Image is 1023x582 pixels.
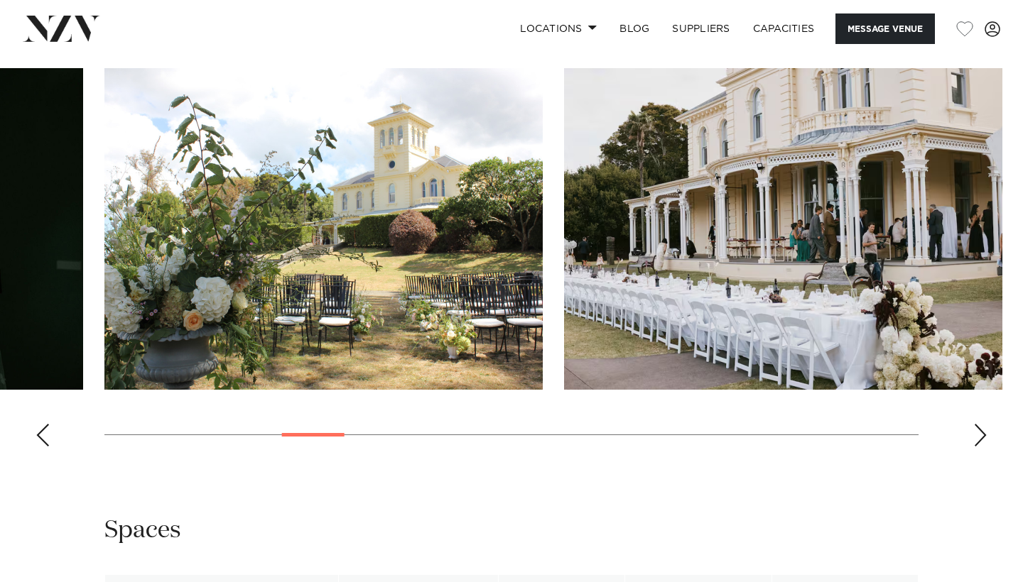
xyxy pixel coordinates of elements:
h2: Spaces [104,515,181,547]
a: SUPPLIERS [661,13,741,44]
a: Locations [509,13,608,44]
swiper-slide: 6 / 23 [104,68,543,390]
a: BLOG [608,13,661,44]
img: nzv-logo.png [23,16,100,41]
swiper-slide: 7 / 23 [564,68,1002,390]
button: Message Venue [835,13,935,44]
a: Capacities [742,13,826,44]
